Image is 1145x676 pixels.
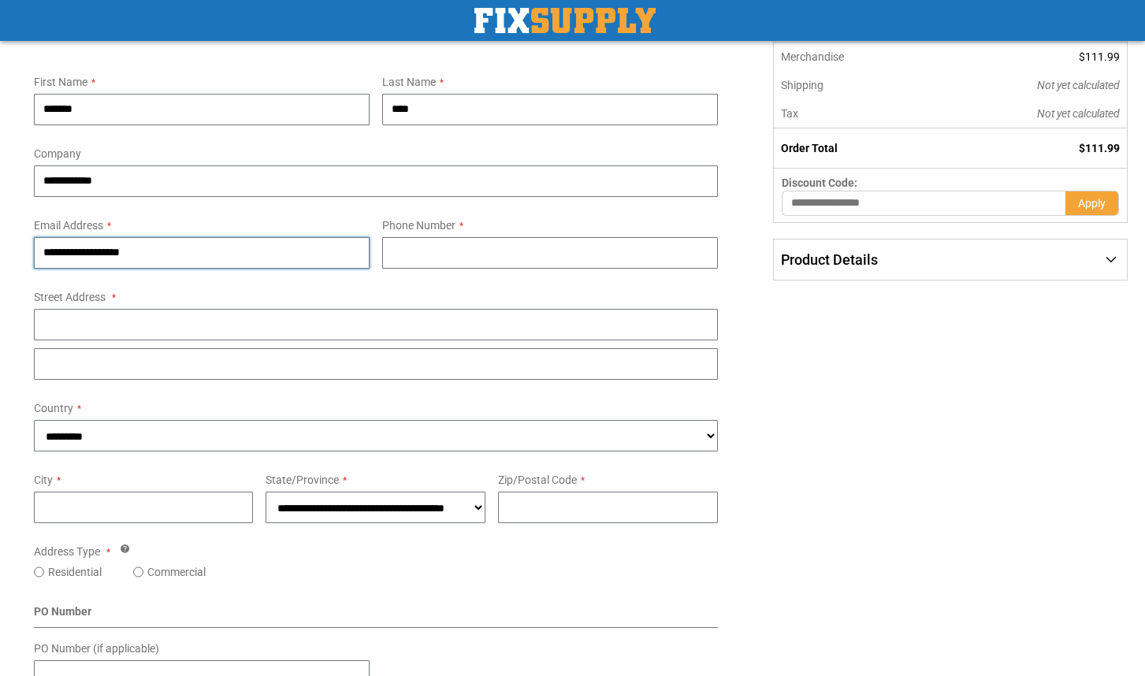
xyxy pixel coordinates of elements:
[498,474,577,486] span: Zip/Postal Code
[1078,197,1106,210] span: Apply
[474,8,656,33] a: store logo
[34,76,87,88] span: First Name
[382,76,436,88] span: Last Name
[1065,191,1119,216] button: Apply
[34,402,73,414] span: Country
[382,219,455,232] span: Phone Number
[147,564,206,580] label: Commercial
[34,219,103,232] span: Email Address
[774,99,931,128] th: Tax
[34,545,100,558] span: Address Type
[1079,50,1120,63] span: $111.99
[1037,79,1120,91] span: Not yet calculated
[34,474,53,486] span: City
[34,291,106,303] span: Street Address
[34,147,81,160] span: Company
[48,564,102,580] label: Residential
[781,251,878,268] span: Product Details
[1037,107,1120,120] span: Not yet calculated
[781,142,838,154] strong: Order Total
[266,474,339,486] span: State/Province
[34,642,159,655] span: PO Number (if applicable)
[782,176,857,189] span: Discount Code:
[781,79,823,91] span: Shipping
[1079,142,1120,154] span: $111.99
[34,604,719,628] div: PO Number
[774,43,931,71] th: Merchandise
[474,8,656,33] img: Fix Industrial Supply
